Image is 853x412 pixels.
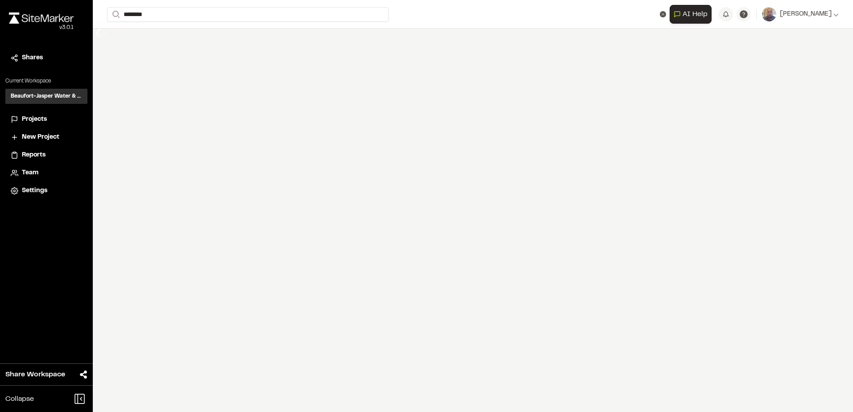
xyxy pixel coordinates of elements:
[11,186,82,196] a: Settings
[683,9,708,20] span: AI Help
[5,77,87,85] p: Current Workspace
[11,53,82,63] a: Shares
[11,150,82,160] a: Reports
[107,7,123,22] button: Search
[762,7,839,21] button: [PERSON_NAME]
[5,394,34,404] span: Collapse
[22,53,43,63] span: Shares
[22,168,38,178] span: Team
[5,369,65,380] span: Share Workspace
[670,5,715,24] div: Open AI Assistant
[9,12,74,24] img: rebrand.png
[660,11,666,17] button: Clear text
[9,24,74,32] div: Oh geez...please don't...
[11,92,82,100] h3: Beaufort-Jasper Water & Sewer Authority
[11,132,82,142] a: New Project
[762,7,776,21] img: User
[22,186,47,196] span: Settings
[670,5,712,24] button: Open AI Assistant
[780,9,832,19] span: [PERSON_NAME]
[11,115,82,124] a: Projects
[22,115,47,124] span: Projects
[11,168,82,178] a: Team
[22,132,59,142] span: New Project
[22,150,46,160] span: Reports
